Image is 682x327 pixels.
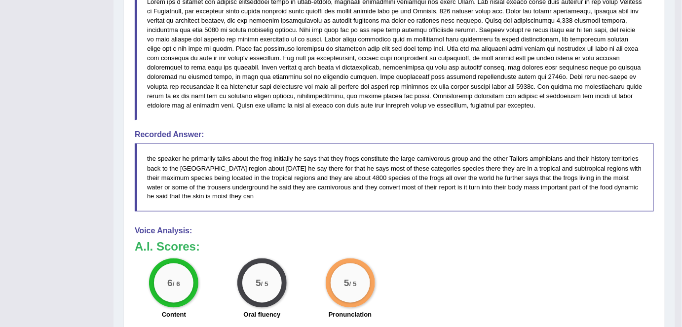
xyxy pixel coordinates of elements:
label: Pronunciation [329,310,372,320]
blockquote: the speaker he primarily talks about the frog initially he says that they frogs constitute the la... [135,144,654,212]
b: A.I. Scores: [135,240,200,254]
small: / 5 [349,280,356,288]
h4: Voice Analysis: [135,227,654,236]
small: / 5 [261,280,268,288]
label: Oral fluency [243,310,280,320]
big: 5 [256,278,261,289]
big: 6 [167,278,173,289]
big: 5 [344,278,349,289]
small: / 6 [173,280,180,288]
label: Content [162,310,186,320]
h4: Recorded Answer: [135,130,654,139]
